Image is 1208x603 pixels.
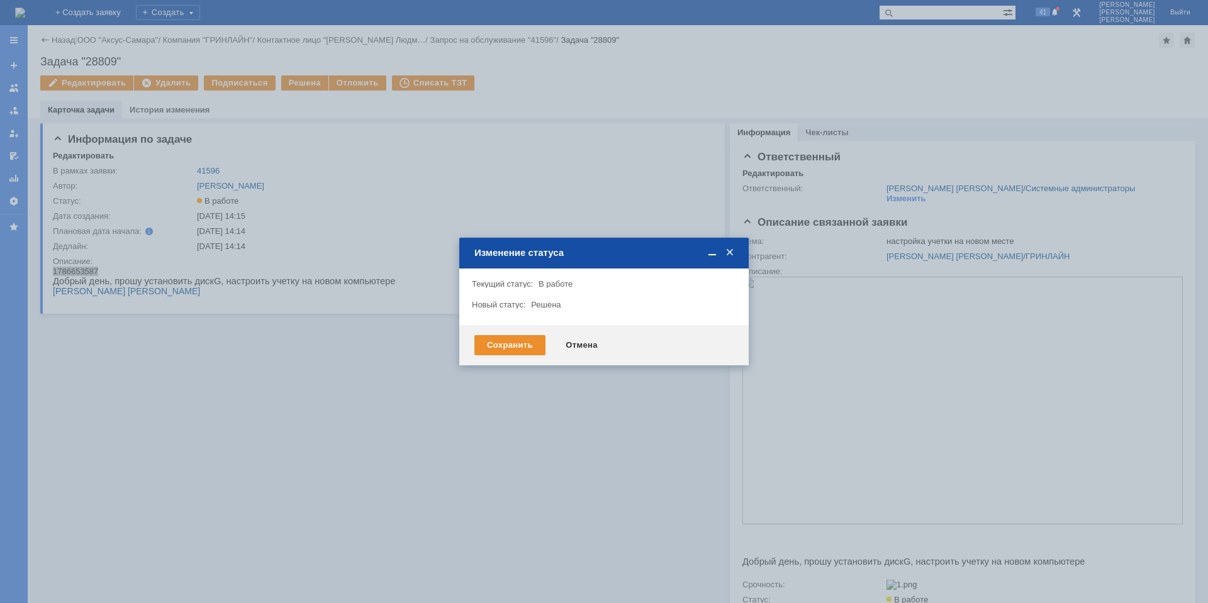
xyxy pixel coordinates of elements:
div: Изменение статуса [474,247,736,258]
span: Закрыть [724,247,736,258]
span: G [161,280,168,290]
span: , настроить учетку на новом компьютере [168,9,342,19]
span: Свернуть (Ctrl + M) [706,247,719,258]
span: Решена [531,300,561,309]
span: В работе [539,279,573,289]
label: Текущий статус: [472,279,533,289]
label: Новый статус: [472,300,526,309]
span: G [161,9,168,19]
